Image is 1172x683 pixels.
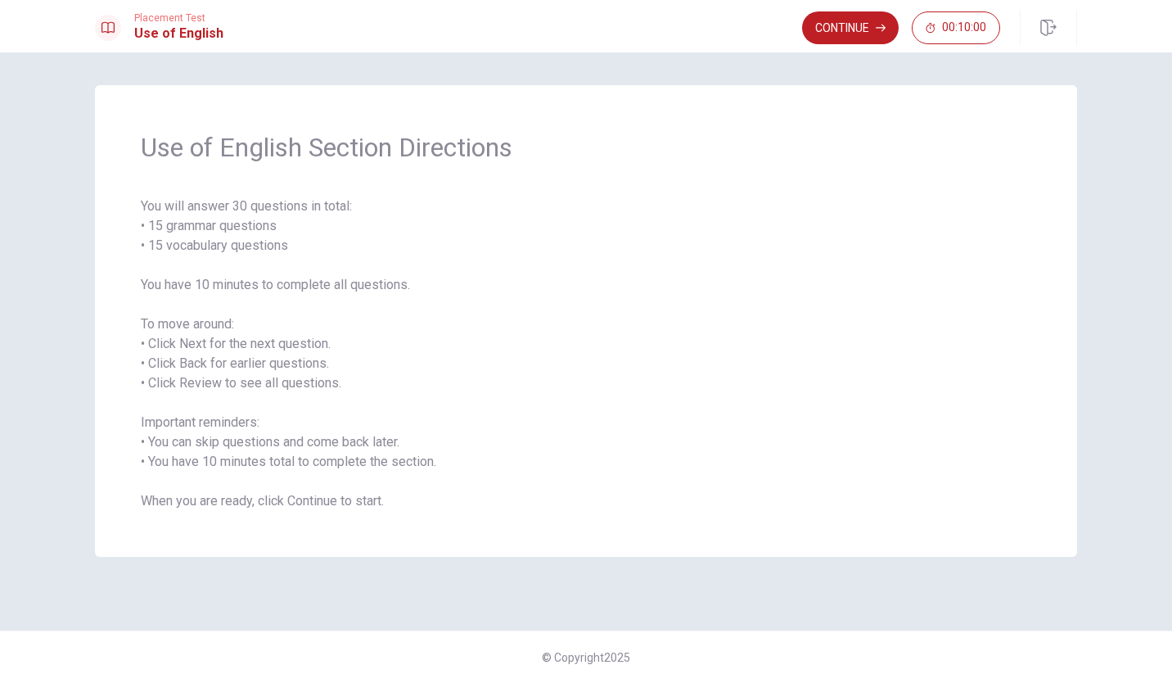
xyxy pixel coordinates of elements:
[912,11,1000,44] button: 00:10:00
[542,651,630,664] span: © Copyright 2025
[134,24,223,43] h1: Use of English
[942,21,986,34] span: 00:10:00
[141,131,1031,164] span: Use of English Section Directions
[134,12,223,24] span: Placement Test
[802,11,899,44] button: Continue
[141,197,1031,511] span: You will answer 30 questions in total: • 15 grammar questions • 15 vocabulary questions You have ...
